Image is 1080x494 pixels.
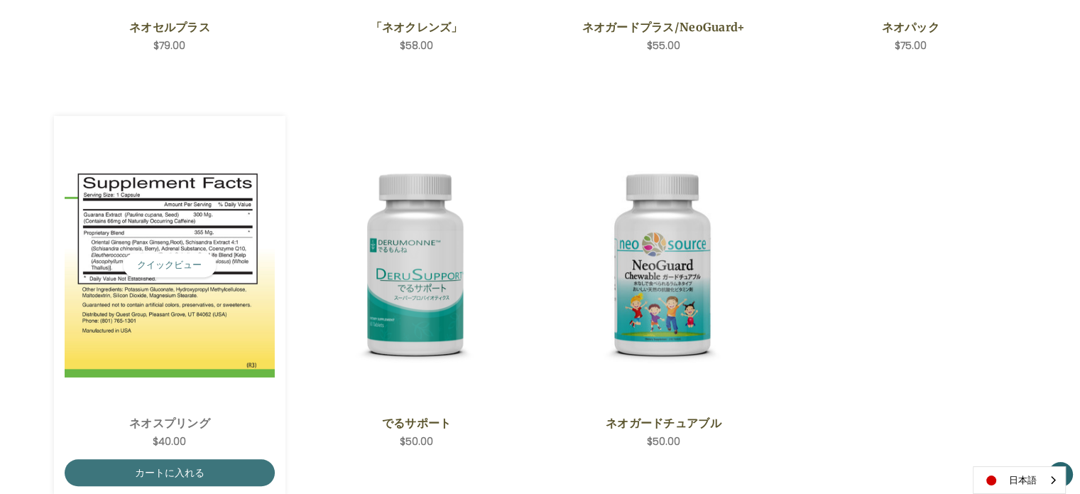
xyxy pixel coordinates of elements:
[65,459,276,486] a: カートに入れる
[566,18,761,36] a: ネオガードプラス/NeoGuard+
[72,414,267,431] a: ネオスプリング
[400,38,433,53] span: $58.00
[813,18,1008,36] a: ネオパック
[566,414,761,431] a: ネオガードチュアブル
[558,127,769,404] a: NeoGuard Chewable,$50.00
[400,434,433,449] span: $50.00
[153,434,186,449] span: $40.00
[311,127,522,404] a: DeruSupport,$50.00
[973,467,1065,493] a: 日本語
[72,18,267,36] a: ネオセルプラス
[973,466,1066,494] div: Language
[973,466,1066,494] aside: Language selected: 日本語
[647,38,680,53] span: $55.00
[647,434,680,449] span: $50.00
[153,38,185,53] span: $79.00
[65,127,276,404] a: NeoSpring,$40.00
[319,18,514,36] a: 「ネオクレンズ」
[895,38,927,53] span: $75.00
[123,253,216,277] button: クイックビュー
[319,414,514,431] a: でるサポート
[558,160,769,371] img: ネオガードチュアブル
[311,160,522,371] img: でるサポート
